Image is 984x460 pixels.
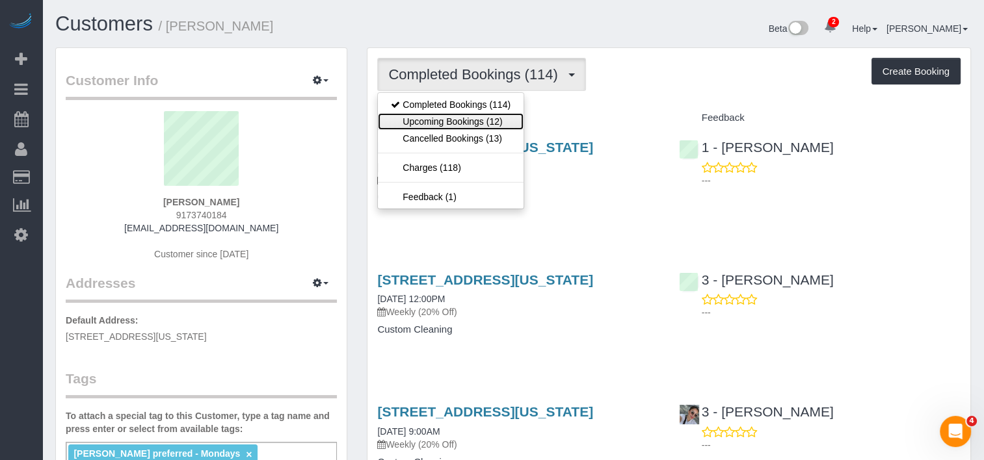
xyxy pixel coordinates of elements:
span: 9173740184 [176,210,227,220]
a: Help [852,23,877,34]
img: Automaid Logo [8,13,34,31]
p: --- [702,306,961,319]
img: New interface [787,21,808,38]
a: [DATE] 12:00PM [377,294,445,304]
p: Weekly (20% Off) [377,438,659,451]
p: --- [702,174,961,187]
a: [STREET_ADDRESS][US_STATE] [377,404,593,419]
span: Customer since [DATE] [154,249,248,259]
strong: [PERSON_NAME] [163,197,239,207]
label: To attach a special tag to this Customer, type a tag name and press enter or select from availabl... [66,409,337,435]
a: [STREET_ADDRESS][US_STATE] [377,272,593,287]
a: 1 - [PERSON_NAME] [679,140,834,155]
a: Charges (118) [378,159,524,176]
span: Completed Bookings (114) [388,66,564,83]
a: Feedback (1) [378,188,524,205]
a: Cancelled Bookings (13) [378,130,524,147]
button: Completed Bookings (114) [377,58,586,91]
a: [EMAIL_ADDRESS][DOMAIN_NAME] [124,223,278,233]
a: Beta [769,23,809,34]
span: 2 [828,17,839,27]
small: / [PERSON_NAME] [159,19,274,33]
button: Create Booking [871,58,961,85]
legend: Customer Info [66,71,337,100]
a: 3 - [PERSON_NAME] [679,404,834,419]
a: Upcoming Bookings (12) [378,113,524,130]
img: 3 - Maribel Campos [680,405,699,424]
a: Completed Bookings (114) [378,96,524,113]
h4: Feedback [679,112,961,123]
a: 3 - [PERSON_NAME] [679,272,834,287]
span: 4 [966,416,977,426]
label: Default Address: [66,314,139,327]
legend: Tags [66,369,337,398]
a: 2 [818,13,843,42]
a: [DATE] 9:00AM [377,426,440,437]
a: Customers [55,12,153,35]
span: [STREET_ADDRESS][US_STATE] [66,331,207,342]
p: --- [702,439,961,452]
a: × [246,449,252,460]
iframe: Intercom live chat [940,416,971,447]
h4: Custom Cleaning [377,324,659,335]
p: Weekly (20% Off) [377,305,659,318]
span: [PERSON_NAME] preferred - Mondays [73,448,240,459]
a: [PERSON_NAME] [886,23,968,34]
